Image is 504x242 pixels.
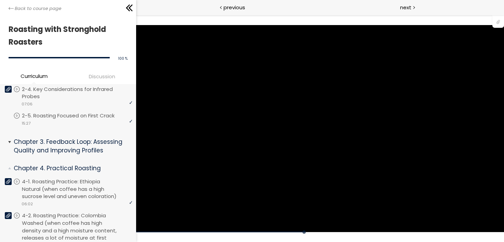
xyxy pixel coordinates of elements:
span: Back to course page [15,5,61,12]
p: Chapter 3. Feedback Loop: Assessing Quality and Improving Profiles [14,138,128,154]
span: 07:06 [22,101,33,107]
h1: Roasting with Stronghold Roasters [9,23,124,49]
span: 15:27 [22,120,31,126]
span: next [400,3,411,11]
span: Curriculum [21,72,48,80]
span: previous [224,3,245,11]
span: 06:02 [22,201,33,207]
p: Chapter 4. Practical Roasting [14,164,128,173]
span: Discussion [89,72,115,80]
p: 2-4. Key Considerations for Infrared Probes [22,85,133,101]
span: 100 % [118,56,128,61]
p: 4-1. Roasting Practice: Ethiopia Natural (when coffee has a high sucrose level and uneven colorat... [22,178,133,200]
p: 2-5. Roasting Focused on First Crack [22,112,128,119]
a: Back to course page [9,5,61,12]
